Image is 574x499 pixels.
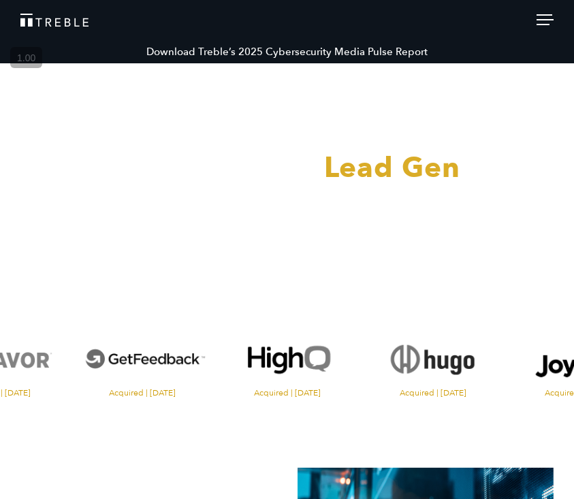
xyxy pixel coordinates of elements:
[219,327,357,397] a: Visit the High IQ website
[74,327,212,397] a: Visit the Get Feedback website
[20,14,89,27] img: Treble logo
[219,327,357,392] img: High IQ logo
[364,327,502,392] img: Hugo logo
[74,327,212,392] img: Get Feedback logo
[324,148,460,187] span: Lead Gen
[364,327,502,397] a: Visit the Hugo website
[74,389,212,397] span: Acquired | [DATE]
[364,389,502,397] span: Acquired | [DATE]
[219,389,357,397] span: Acquired | [DATE]
[86,152,488,184] h3: PR That Drives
